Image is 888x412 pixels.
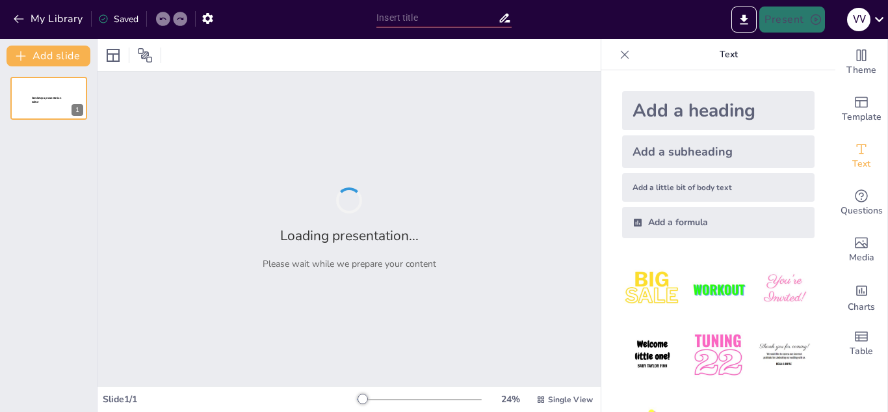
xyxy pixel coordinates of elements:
img: 5.jpeg [688,325,748,385]
div: Add a heading [622,91,815,130]
span: Sendsteps presentation editor [32,96,61,103]
div: 24 % [495,393,526,405]
span: Questions [841,204,883,218]
div: Add charts and graphs [835,273,887,320]
input: Insert title [376,8,498,27]
button: Export to PowerPoint [731,7,757,33]
div: Add a subheading [622,135,815,168]
button: v v [847,7,870,33]
h2: Loading presentation... [280,227,419,245]
img: 6.jpeg [754,325,815,385]
div: v v [847,8,870,31]
img: 3.jpeg [754,259,815,320]
div: Layout [103,45,124,66]
div: 1 [10,77,87,120]
img: 4.jpeg [622,325,683,385]
div: Slide 1 / 1 [103,393,357,405]
div: Saved [98,13,138,25]
div: Add images, graphics, shapes or video [835,227,887,273]
div: Add a table [835,320,887,367]
div: Add a little bit of body text [622,173,815,202]
p: Please wait while we prepare your content [263,258,436,270]
div: Change the overall theme [835,39,887,86]
span: Charts [848,300,875,314]
div: Get real-time input from your audience [835,180,887,227]
span: Theme [846,63,876,77]
span: Table [850,344,873,359]
div: Add text boxes [835,133,887,180]
button: Add slide [7,46,90,66]
span: Single View [548,394,593,405]
button: Present [759,7,824,33]
div: Add a formula [622,207,815,238]
p: Text [635,39,822,70]
span: Media [849,251,874,265]
button: My Library [10,8,88,29]
span: Position [137,48,153,63]
span: Template [842,110,881,124]
div: 1 [72,104,83,116]
img: 1.jpeg [622,259,683,320]
span: Text [852,157,870,171]
div: Add ready made slides [835,86,887,133]
img: 2.jpeg [688,259,748,320]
